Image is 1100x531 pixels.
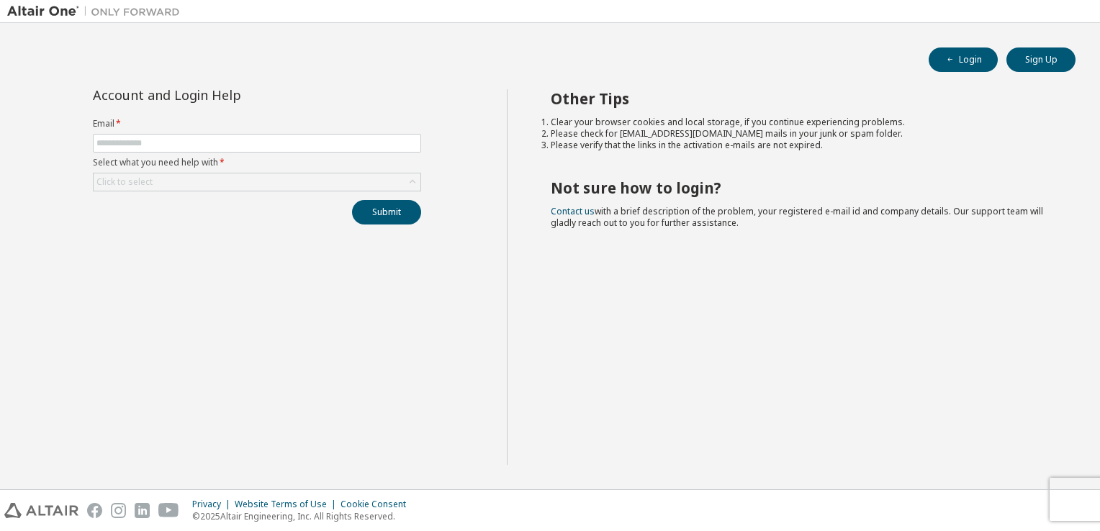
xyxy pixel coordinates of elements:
div: Account and Login Help [93,89,356,101]
img: altair_logo.svg [4,503,78,518]
li: Clear your browser cookies and local storage, if you continue experiencing problems. [551,117,1050,128]
img: facebook.svg [87,503,102,518]
img: youtube.svg [158,503,179,518]
h2: Other Tips [551,89,1050,108]
a: Contact us [551,205,595,217]
img: linkedin.svg [135,503,150,518]
div: Click to select [96,176,153,188]
li: Please check for [EMAIL_ADDRESS][DOMAIN_NAME] mails in your junk or spam folder. [551,128,1050,140]
div: Privacy [192,499,235,510]
div: Website Terms of Use [235,499,341,510]
img: instagram.svg [111,503,126,518]
div: Click to select [94,173,420,191]
li: Please verify that the links in the activation e-mails are not expired. [551,140,1050,151]
button: Submit [352,200,421,224]
img: Altair One [7,4,187,19]
p: © 2025 Altair Engineering, Inc. All Rights Reserved. [192,510,415,522]
span: with a brief description of the problem, your registered e-mail id and company details. Our suppo... [551,205,1043,229]
div: Cookie Consent [341,499,415,510]
button: Login [929,47,998,72]
button: Sign Up [1006,47,1076,72]
label: Select what you need help with [93,157,421,168]
label: Email [93,118,421,130]
h2: Not sure how to login? [551,178,1050,197]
